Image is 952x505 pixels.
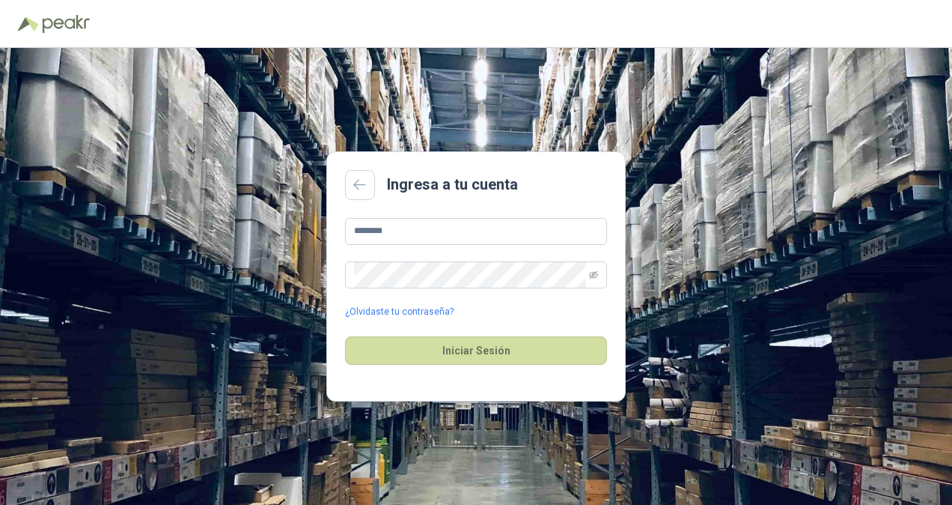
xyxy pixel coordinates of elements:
[387,173,518,196] h2: Ingresa a tu cuenta
[345,336,607,365] button: Iniciar Sesión
[589,270,598,279] span: eye-invisible
[18,16,39,31] img: Logo
[345,305,454,319] a: ¿Olvidaste tu contraseña?
[42,15,90,33] img: Peakr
